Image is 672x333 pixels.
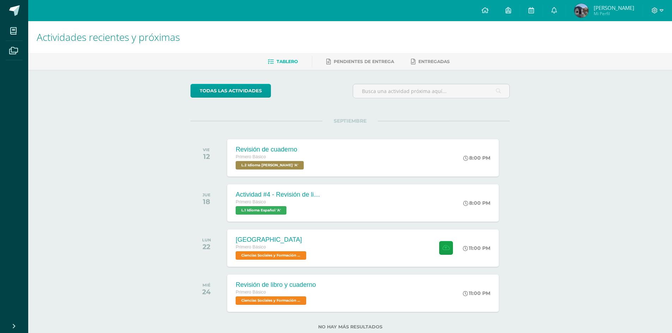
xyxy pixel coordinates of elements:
div: JUE [202,192,211,197]
span: Ciencias Sociales y Formación Ciudadana 'A' [236,296,306,305]
span: SEPTIEMBRE [322,118,378,124]
span: Mi Perfil [594,11,634,17]
label: No hay más resultados [190,324,510,329]
span: Actividades recientes y próximas [37,30,180,44]
div: 8:00 PM [463,200,490,206]
div: 24 [202,288,211,296]
span: [PERSON_NAME] [594,4,634,11]
span: Primero Básico [236,290,266,295]
div: Actividad #4 - Revisión de libro [236,191,320,198]
span: L.1 Idioma Español 'A' [236,206,286,215]
span: Entregadas [418,59,450,64]
div: MIÉ [202,283,211,288]
span: Tablero [277,59,298,64]
div: 22 [202,242,211,251]
span: L.2 Idioma Maya Kaqchikel 'A' [236,161,304,169]
a: Entregadas [411,56,450,67]
a: todas las Actividades [190,84,271,98]
a: Tablero [268,56,298,67]
div: 11:00 PM [463,245,490,251]
div: Revisión de libro y cuaderno [236,281,316,289]
div: 8:00 PM [463,155,490,161]
div: 12 [203,152,210,161]
input: Busca una actividad próxima aquí... [353,84,509,98]
div: 18 [202,197,211,206]
span: Primero Básico [236,245,266,249]
img: 61f51aae5a79f36168ee7b4e0f76c407.png [574,4,588,18]
span: Primero Básico [236,199,266,204]
div: 11:00 PM [463,290,490,296]
div: LUN [202,238,211,242]
div: [GEOGRAPHIC_DATA] [236,236,308,243]
span: Primero Básico [236,154,266,159]
span: Pendientes de entrega [334,59,394,64]
a: Pendientes de entrega [326,56,394,67]
div: Revisión de cuaderno [236,146,305,153]
span: Ciencias Sociales y Formación Ciudadana 'A' [236,251,306,260]
div: VIE [203,147,210,152]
